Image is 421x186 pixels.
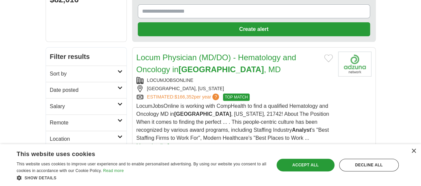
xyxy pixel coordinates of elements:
[46,66,126,82] a: Sort by
[50,70,117,78] h2: Sort by
[136,85,333,92] div: [GEOGRAPHIC_DATA], [US_STATE]
[50,119,117,127] h2: Remote
[46,98,126,114] a: Salary
[17,162,266,173] span: This website uses cookies to improve user experience and to enable personalised advertising. By u...
[25,176,57,180] span: Show details
[103,168,124,173] a: Read more, opens a new window
[46,82,126,98] a: Date posted
[46,48,126,66] h2: Filter results
[17,174,267,181] div: Show details
[50,135,117,143] h2: Location
[136,77,333,84] div: LOCUMJOBSONLINE
[136,53,296,74] a: Locum Physician (MD/DO) - Hematology and Oncology in[GEOGRAPHIC_DATA], MD
[17,148,250,158] div: This website uses cookies
[136,103,329,141] span: LocumJobsOnline is working with CompHealth to find a qualified Hematology and Oncology MD in , [U...
[46,114,126,131] a: Remote
[292,127,311,133] strong: Analyst
[223,93,249,101] span: TOP MATCH
[338,52,371,77] img: Company logo
[411,149,416,154] div: Close
[50,102,117,110] h2: Salary
[147,93,221,101] a: ESTIMATED:$166,352per year?
[138,22,370,36] button: Create alert
[339,159,399,171] div: Decline all
[46,131,126,147] a: Location
[136,142,171,150] a: More details ❯
[324,54,333,62] button: Add to favorite jobs
[178,65,264,74] strong: [GEOGRAPHIC_DATA]
[277,159,334,171] div: Accept all
[174,111,231,117] strong: [GEOGRAPHIC_DATA]
[212,93,219,100] span: ?
[174,94,194,99] span: $166,352
[50,86,117,94] h2: Date posted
